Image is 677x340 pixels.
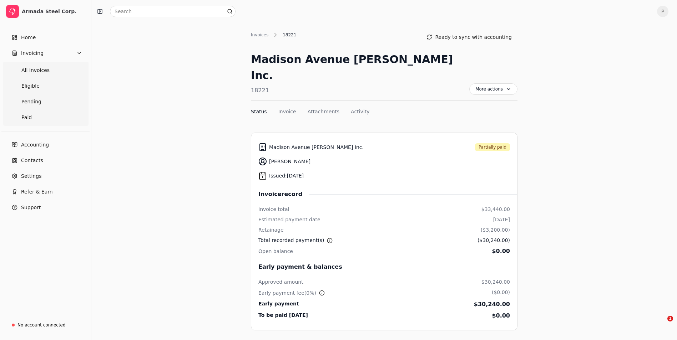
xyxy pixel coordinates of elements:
a: Settings [3,169,88,183]
button: More actions [469,83,517,95]
div: $33,440.00 [481,206,510,213]
span: Pending [21,98,41,105]
div: Estimated payment date [258,216,320,223]
div: Approved amount [258,278,303,286]
div: 18221 [251,86,469,95]
span: Madison Avenue [PERSON_NAME] Inc. [269,144,364,151]
button: Support [3,200,88,215]
button: Activity [351,108,369,115]
div: [DATE] [493,216,510,223]
nav: Breadcrumb [251,31,300,38]
span: Invoice record [258,190,309,199]
span: Eligible [21,82,40,90]
span: Accounting [21,141,49,149]
span: [PERSON_NAME] [269,158,310,165]
div: Open balance [258,248,293,255]
button: Invoice [278,108,296,115]
div: $0.00 [492,311,510,320]
div: Invoice total [258,206,289,213]
div: $0.00 [492,247,510,256]
span: Partially paid [479,144,506,150]
a: Eligible [4,79,87,93]
button: P [657,6,668,17]
div: No account connected [17,322,66,328]
div: $30,240.00 [481,278,510,286]
a: All Invoices [4,63,87,77]
span: Paid [21,114,32,121]
div: ($0.00) [492,289,510,297]
button: Attachments [308,108,339,115]
button: Status [251,108,267,115]
a: Pending [4,94,87,109]
div: 18221 [279,32,300,38]
span: Issued: [DATE] [269,172,304,180]
div: $30,240.00 [474,300,510,309]
div: Early payment [258,300,299,309]
button: Ready to sync with accounting [421,31,517,43]
span: 1 [667,316,673,321]
span: Contacts [21,157,43,164]
span: Early payment & balances [258,263,349,271]
div: Armada Steel Corp. [22,8,85,15]
div: Invoices [251,32,272,38]
a: No account connected [3,319,88,331]
div: Retainage [258,226,284,234]
span: ( 0 %) [304,290,316,296]
button: Invoicing [3,46,88,60]
div: ($3,200.00) [481,226,510,234]
div: To be paid [DATE] [258,311,308,320]
span: Early payment fee [258,290,304,296]
a: Paid [4,110,87,124]
button: Refer & Earn [3,185,88,199]
span: Settings [21,172,41,180]
span: Refer & Earn [21,188,53,196]
a: Home [3,30,88,45]
div: Total recorded payment(s) [258,237,333,244]
a: Accounting [3,138,88,152]
div: ($30,240.00) [478,237,510,244]
div: Madison Avenue [PERSON_NAME] Inc. [251,51,469,83]
span: Invoicing [21,50,44,57]
span: Support [21,204,41,211]
input: Search [110,6,236,17]
span: All Invoices [21,67,50,74]
a: Contacts [3,153,88,168]
iframe: Intercom live chat [653,316,670,333]
span: Home [21,34,36,41]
